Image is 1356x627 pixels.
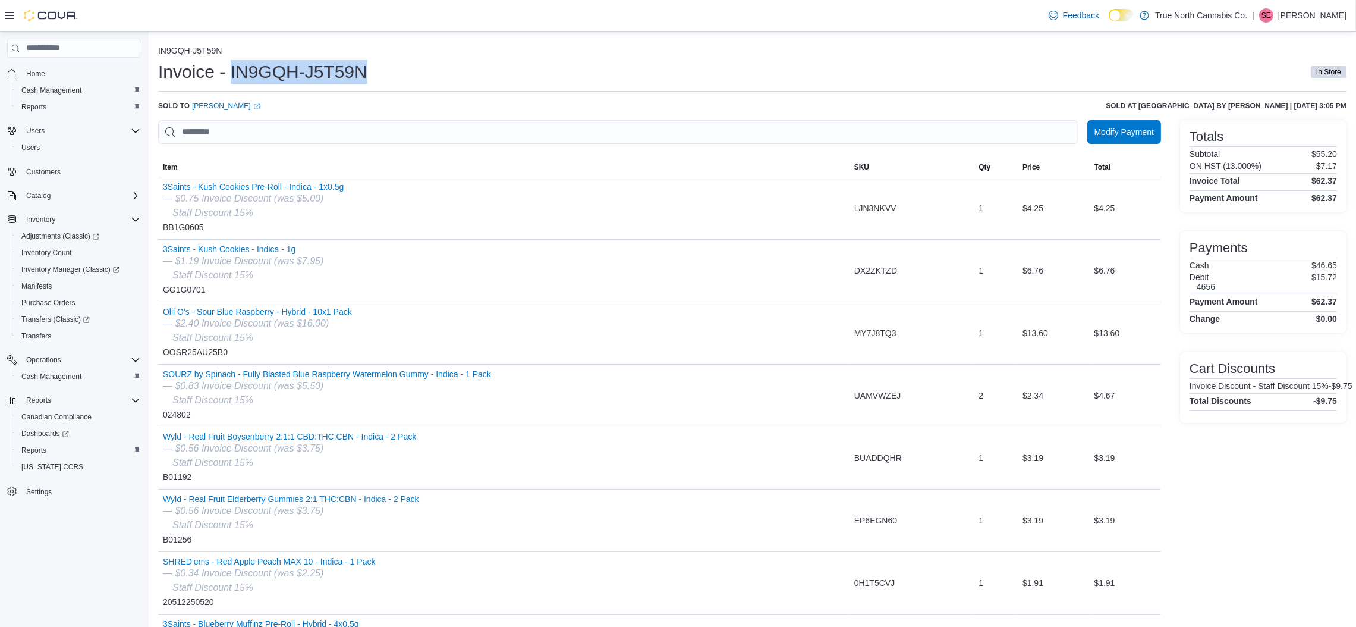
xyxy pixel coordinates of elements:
button: [US_STATE] CCRS [12,459,145,475]
span: Reports [21,446,46,455]
button: IN9GQH-J5T59N [158,46,222,55]
span: [US_STATE] CCRS [21,462,83,472]
span: Price [1022,162,1040,172]
button: Cash Management [12,368,145,385]
p: [PERSON_NAME] [1278,8,1346,23]
button: 3Saints - Kush Cookies - Indica - 1g [163,244,323,254]
i: Staff Discount 15% [172,333,253,343]
div: — $0.34 Invoice Discount (was $2.25) [163,566,376,581]
button: Cash Management [12,82,145,99]
h3: Totals [1190,130,1223,144]
button: Inventory [2,211,145,228]
span: LJN3NKVV [854,201,896,215]
button: Total [1090,158,1161,177]
button: SHRED'ems - Red Apple Peach MAX 10 - Indica - 1 Pack [163,557,376,566]
i: Staff Discount 15% [172,520,253,530]
button: Users [2,123,145,139]
div: $2.34 [1018,384,1089,407]
button: Reports [2,392,145,409]
p: $46.65 [1311,261,1337,270]
div: B01192 [163,432,416,484]
a: Cash Management [17,83,86,98]
div: $13.60 [1018,321,1089,345]
span: Customers [26,167,61,177]
h4: $62.37 [1311,176,1337,186]
span: Feedback [1063,10,1099,21]
h3: Cart Discounts [1190,362,1275,376]
span: Inventory [21,212,140,227]
h4: $62.37 [1311,193,1337,203]
button: Price [1018,158,1089,177]
a: Adjustments (Classic) [17,229,104,243]
button: 3Saints - Kush Cookies Pre-Roll - Indica - 1x0.5g [163,182,344,192]
div: GG1G0701 [163,244,323,297]
span: Cash Management [17,369,140,384]
div: $6.76 [1090,259,1161,283]
span: Canadian Compliance [21,412,92,422]
div: $3.19 [1090,509,1161,532]
div: 1 [974,196,1018,220]
span: Users [26,126,45,136]
span: Users [17,140,140,155]
span: DX2ZKTZD [854,264,897,278]
button: Wyld - Real Fruit Elderberry Gummies 2:1 THC:CBN - Indica - 2 Pack [163,494,419,504]
a: [PERSON_NAME]External link [192,101,260,111]
span: Purchase Orders [21,298,75,308]
a: Users [17,140,45,155]
button: Users [12,139,145,156]
p: $15.72 [1311,272,1337,291]
a: Canadian Compliance [17,410,96,424]
button: Modify Payment [1087,120,1161,144]
div: 1 [974,571,1018,595]
h6: Invoice Discount - Staff Discount 15% [1190,381,1329,391]
div: $3.19 [1090,446,1161,470]
span: Reports [17,443,140,457]
button: Inventory [21,212,60,227]
span: Settings [26,487,52,497]
a: Purchase Orders [17,296,80,310]
a: Cash Management [17,369,86,384]
span: Purchase Orders [17,296,140,310]
nav: An example of EuiBreadcrumbs [158,46,1346,58]
a: Home [21,67,50,81]
span: Manifests [21,281,52,291]
h4: Payment Amount [1190,193,1258,203]
svg: External link [253,103,260,110]
a: Inventory Manager (Classic) [17,262,124,277]
a: Manifests [17,279,56,293]
span: Home [21,66,140,81]
div: $4.25 [1090,196,1161,220]
h4: Payment Amount [1190,297,1258,306]
div: OOSR25AU25B0 [163,307,352,359]
button: Canadian Compliance [12,409,145,425]
button: SKU [850,158,974,177]
span: In Store [1311,66,1346,78]
h1: Invoice - IN9GQH-J5T59N [158,60,367,84]
span: Qty [979,162,990,172]
span: Inventory [26,215,55,224]
span: Operations [26,355,61,365]
p: | [1252,8,1254,23]
button: SOURZ by Spinach - Fully Blasted Blue Raspberry Watermelon Gummy - Indica - 1 Pack [163,369,491,379]
div: $3.19 [1018,446,1089,470]
a: Transfers [17,329,56,343]
button: Catalog [21,189,55,203]
div: Stan Elsbury [1259,8,1273,23]
h6: Sold at [GEOGRAPHIC_DATA] by [PERSON_NAME] | [DATE] 3:05 PM [1106,101,1346,111]
div: 1 [974,259,1018,283]
span: Settings [21,484,140,499]
h4: Change [1190,314,1220,324]
div: B01256 [163,494,419,547]
a: [US_STATE] CCRS [17,460,88,474]
button: Item [158,158,850,177]
span: Reports [21,102,46,112]
a: Dashboards [17,427,74,441]
h6: 4656 [1197,282,1215,291]
h6: ON HST (13.000%) [1190,161,1261,171]
span: Cash Management [17,83,140,98]
i: Staff Discount 15% [172,582,253,592]
div: $1.91 [1018,571,1089,595]
span: Operations [21,353,140,367]
button: Catalog [2,187,145,204]
div: 2 [974,384,1018,407]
